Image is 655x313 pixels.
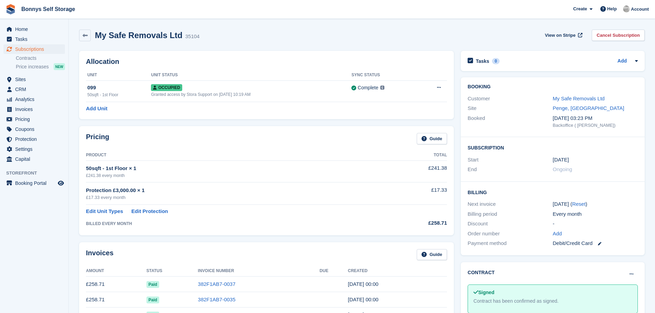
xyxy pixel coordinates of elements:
[3,178,65,188] a: menu
[16,55,65,62] a: Contracts
[19,3,78,15] a: Bonnys Self Storage
[348,266,447,277] th: Created
[553,200,638,208] div: [DATE] ( )
[86,133,109,144] h2: Pricing
[16,63,65,70] a: Price increases NEW
[468,200,553,208] div: Next invoice
[476,58,489,64] h2: Tasks
[86,165,380,172] div: 50sqft - 1st Floor × 1
[3,114,65,124] a: menu
[468,189,638,195] h2: Billing
[54,63,65,70] div: NEW
[542,30,584,41] a: View on Stripe
[553,114,638,122] div: [DATE] 03:23 PM
[15,144,56,154] span: Settings
[3,85,65,94] a: menu
[3,104,65,114] a: menu
[6,4,16,14] img: stora-icon-8386f47178a22dfd0bd8f6a31ec36ba5ce8667c1dd55bd0f319d3a0aa187defe.svg
[15,85,56,94] span: CRM
[623,5,630,12] img: James Bonny
[185,33,200,41] div: 35104
[6,170,68,177] span: Storefront
[573,5,587,12] span: Create
[86,249,113,260] h2: Invoices
[198,297,236,302] a: 382F1AB7-0035
[358,84,378,91] div: Complete
[3,144,65,154] a: menu
[198,266,320,277] th: Invoice Number
[468,95,553,103] div: Customer
[553,96,605,101] a: My Safe Removals Ltd
[15,178,56,188] span: Booking Portal
[15,134,56,144] span: Protection
[95,31,183,40] h2: My Safe Removals Ltd
[131,208,168,215] a: Edit Protection
[468,156,553,164] div: Start
[473,289,632,296] div: Signed
[553,220,638,228] div: -
[86,292,146,308] td: £258.71
[592,30,645,41] a: Cancel Subscription
[380,219,447,227] div: £258.71
[553,210,638,218] div: Every month
[15,75,56,84] span: Sites
[3,134,65,144] a: menu
[468,230,553,238] div: Order number
[3,154,65,164] a: menu
[15,24,56,34] span: Home
[3,34,65,44] a: menu
[3,24,65,34] a: menu
[86,266,146,277] th: Amount
[380,86,384,90] img: icon-info-grey-7440780725fd019a000dd9b08b2336e03edf1995a4989e88bcd33f0948082b44.svg
[320,266,348,277] th: Due
[151,91,351,98] div: Granted access by Stora Support on [DATE] 10:19 AM
[86,208,123,215] a: Edit Unit Types
[607,5,617,12] span: Help
[86,150,380,161] th: Product
[87,84,151,92] div: 099
[15,154,56,164] span: Capital
[545,32,576,39] span: View on Stripe
[380,150,447,161] th: Total
[618,57,627,65] a: Add
[15,124,56,134] span: Coupons
[468,210,553,218] div: Billing period
[146,297,159,303] span: Paid
[553,105,624,111] a: Penge, [GEOGRAPHIC_DATA]
[468,166,553,174] div: End
[86,105,107,113] a: Add Unit
[553,122,638,129] div: Backoffice ( [PERSON_NAME])
[468,239,553,247] div: Payment method
[15,44,56,54] span: Subscriptions
[86,187,380,194] div: Protection £3,000.00 × 1
[146,281,159,288] span: Paid
[86,221,380,227] div: BILLED EVERY MONTH
[146,266,198,277] th: Status
[492,58,500,64] div: 0
[468,220,553,228] div: Discount
[380,182,447,205] td: £17.33
[86,277,146,292] td: £258.71
[86,172,380,179] div: £241.38 every month
[473,298,632,305] div: Contract has been confirmed as signed.
[3,75,65,84] a: menu
[151,70,351,81] th: Unit Status
[86,58,447,66] h2: Allocation
[3,124,65,134] a: menu
[57,179,65,187] a: Preview store
[553,166,572,172] span: Ongoing
[468,114,553,129] div: Booked
[15,94,56,104] span: Analytics
[351,70,418,81] th: Sync Status
[468,269,495,276] h2: Contract
[468,104,553,112] div: Site
[572,201,586,207] a: Reset
[15,114,56,124] span: Pricing
[151,84,182,91] span: Occupied
[553,230,562,238] a: Add
[380,160,447,182] td: £241.38
[468,84,638,90] h2: Booking
[198,281,236,287] a: 382F1AB7-0037
[15,104,56,114] span: Invoices
[417,249,447,260] a: Guide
